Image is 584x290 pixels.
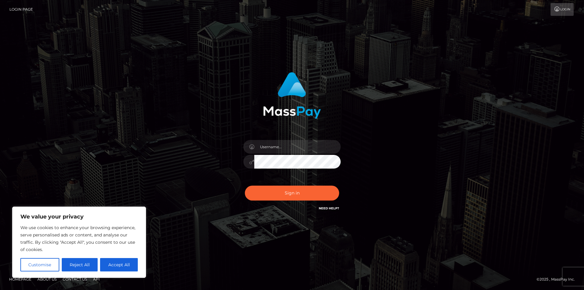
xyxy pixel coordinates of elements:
[20,213,138,220] p: We value your privacy
[20,224,138,253] p: We use cookies to enhance your browsing experience, serve personalised ads or content, and analys...
[7,274,34,284] a: Homepage
[60,274,89,284] a: Contact Us
[62,258,98,271] button: Reject All
[537,276,579,283] div: © 2025 , MassPay Inc.
[263,72,321,119] img: MassPay Login
[319,206,339,210] a: Need Help?
[245,186,339,201] button: Sign in
[35,274,59,284] a: About Us
[20,258,59,271] button: Customise
[254,140,341,154] input: Username...
[100,258,138,271] button: Accept All
[91,274,102,284] a: API
[9,3,33,16] a: Login Page
[551,3,574,16] a: Login
[12,207,146,278] div: We value your privacy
